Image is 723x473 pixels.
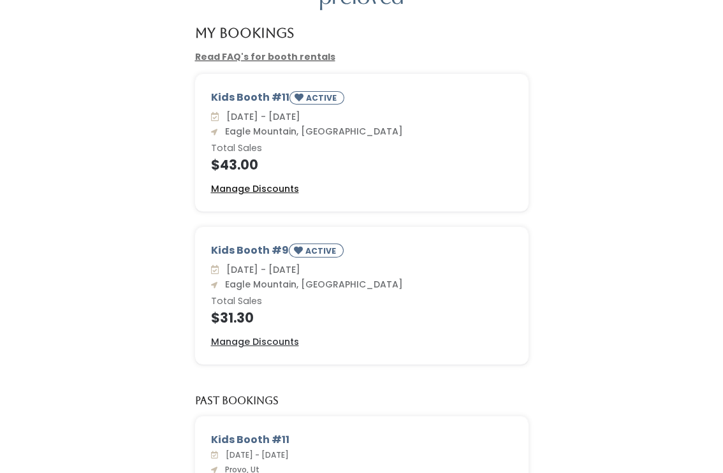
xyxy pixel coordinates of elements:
[195,395,279,407] h5: Past Bookings
[211,243,513,263] div: Kids Booth #9
[211,157,513,172] h4: $43.00
[211,310,513,325] h4: $31.30
[211,335,299,349] a: Manage Discounts
[195,50,335,63] a: Read FAQ's for booth rentals
[220,125,403,138] span: Eagle Mountain, [GEOGRAPHIC_DATA]
[211,182,299,196] a: Manage Discounts
[211,432,513,448] div: Kids Booth #11
[221,263,300,276] span: [DATE] - [DATE]
[211,296,513,307] h6: Total Sales
[306,92,339,103] small: ACTIVE
[211,90,513,110] div: Kids Booth #11
[305,245,339,256] small: ACTIVE
[221,449,289,460] span: [DATE] - [DATE]
[211,143,513,154] h6: Total Sales
[211,335,299,348] u: Manage Discounts
[195,25,294,40] h4: My Bookings
[220,278,403,291] span: Eagle Mountain, [GEOGRAPHIC_DATA]
[221,110,300,123] span: [DATE] - [DATE]
[211,182,299,195] u: Manage Discounts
